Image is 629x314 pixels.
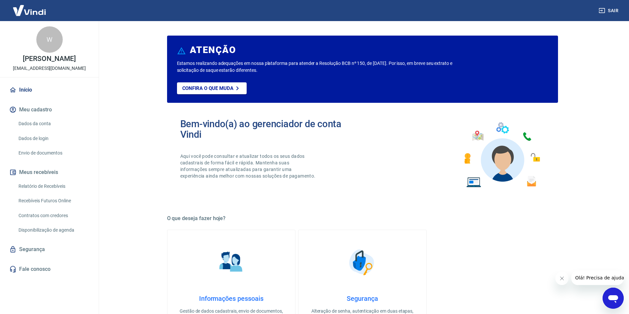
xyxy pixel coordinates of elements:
[8,102,91,117] button: Meu cadastro
[8,242,91,257] a: Segurança
[4,5,55,10] span: Olá! Precisa de ajuda?
[8,83,91,97] a: Início
[180,119,363,140] h2: Bem-vindo(a) ao gerenciador de conta Vindi
[180,153,317,179] p: Aqui você pode consultar e atualizar todos os seus dados cadastrais de forma fácil e rápida. Mant...
[16,194,91,208] a: Recebíveis Futuros Online
[36,26,63,53] div: W
[16,117,91,130] a: Dados da conta
[167,215,558,222] h5: O que deseja fazer hoje?
[182,85,233,91] p: Confira o que muda
[23,55,76,62] p: [PERSON_NAME]
[8,262,91,276] a: Fale conosco
[603,288,624,309] iframe: Botão para abrir a janela de mensagens
[177,82,247,94] a: Confira o que muda
[190,47,236,53] h6: ATENÇÃO
[16,223,91,237] a: Disponibilização de agenda
[8,0,51,20] img: Vindi
[16,132,91,145] a: Dados de login
[13,65,86,72] p: [EMAIL_ADDRESS][DOMAIN_NAME]
[16,146,91,160] a: Envio de documentos
[346,246,379,279] img: Segurança
[177,60,474,74] p: Estamos realizando adequações em nossa plataforma para atender a Resolução BCB nº 150, de [DATE]....
[571,271,624,285] iframe: Mensagem da empresa
[597,5,621,17] button: Sair
[458,119,545,191] img: Imagem de um avatar masculino com diversos icones exemplificando as funcionalidades do gerenciado...
[8,165,91,180] button: Meus recebíveis
[215,246,248,279] img: Informações pessoais
[178,295,285,302] h4: Informações pessoais
[309,295,416,302] h4: Segurança
[555,272,569,285] iframe: Fechar mensagem
[16,180,91,193] a: Relatório de Recebíveis
[16,209,91,222] a: Contratos com credores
